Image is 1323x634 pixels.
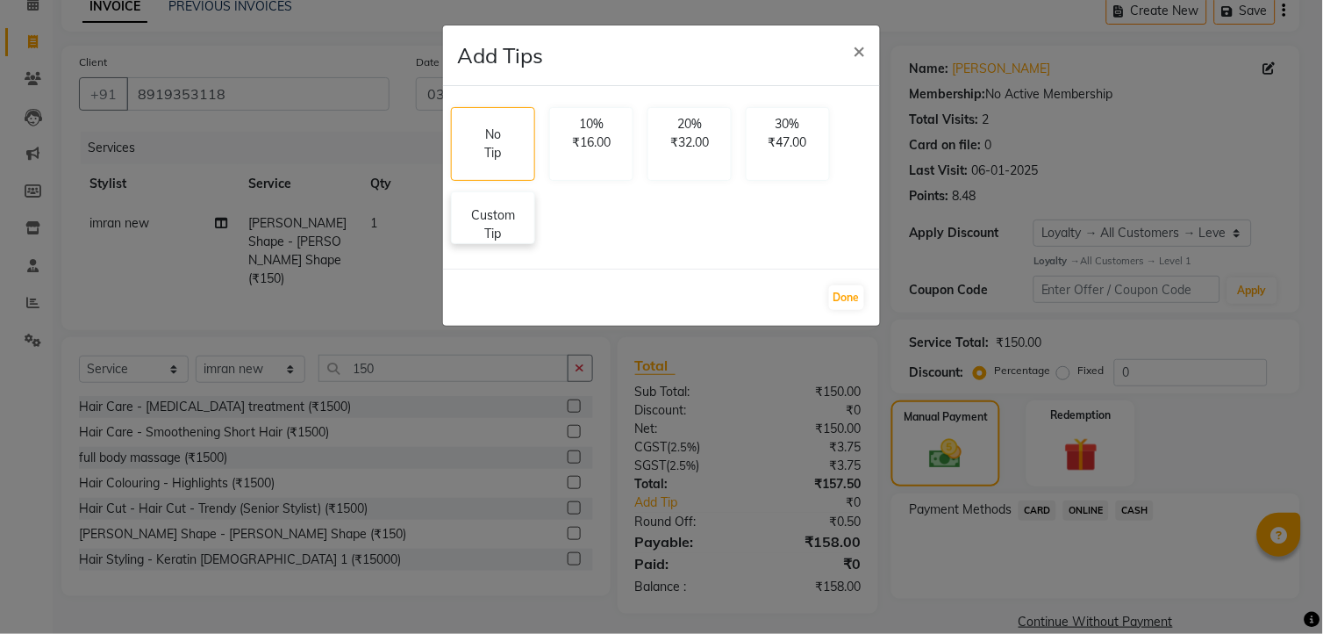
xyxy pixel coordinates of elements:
[757,133,819,152] p: ₹47.00
[840,25,880,75] button: Close
[457,40,543,71] h4: Add Tips
[659,115,720,133] p: 20%
[829,285,864,310] button: Done
[854,37,866,63] span: ×
[561,115,622,133] p: 10%
[757,115,819,133] p: 30%
[561,133,622,152] p: ₹16.00
[462,206,524,243] p: Custom Tip
[480,126,506,162] p: No Tip
[659,133,720,152] p: ₹32.00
